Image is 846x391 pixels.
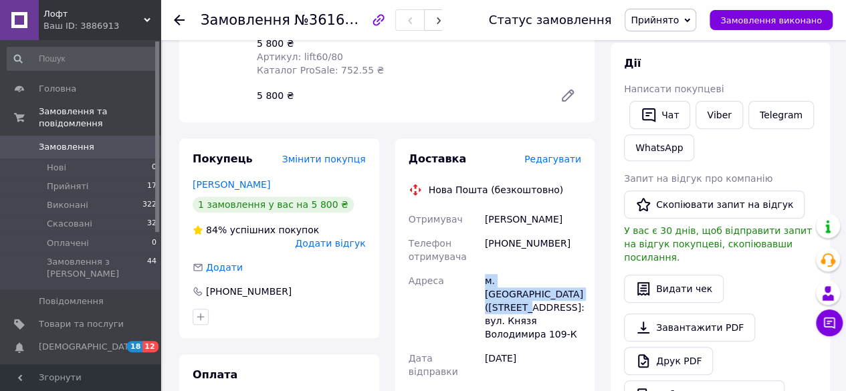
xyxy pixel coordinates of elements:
[193,223,319,237] div: успішних покупок
[39,341,138,353] span: [DEMOGRAPHIC_DATA]
[43,8,144,20] span: Лофт
[624,84,724,94] span: Написати покупцеві
[206,225,227,235] span: 84%
[482,231,584,269] div: [PHONE_NUMBER]
[193,179,270,190] a: [PERSON_NAME]
[710,10,833,30] button: Замовлення виконано
[7,47,158,71] input: Пошук
[720,15,822,25] span: Замовлення виконано
[47,162,66,174] span: Нові
[174,13,185,27] div: Повернутися назад
[631,15,679,25] span: Прийнято
[409,275,444,286] span: Адреса
[409,214,463,225] span: Отримувач
[147,180,156,192] span: 17
[489,13,612,27] div: Статус замовлення
[257,65,384,76] span: Каталог ProSale: 752.55 ₴
[294,11,389,28] span: №361641048
[47,199,88,211] span: Виконані
[482,346,584,384] div: [DATE]
[624,173,772,184] span: Запит на відгук про компанію
[47,218,92,230] span: Скасовані
[193,197,354,213] div: 1 замовлення у вас на 5 800 ₴
[142,199,156,211] span: 322
[624,275,724,303] button: Видати чек
[624,57,641,70] span: Дії
[142,341,158,352] span: 12
[205,285,293,298] div: [PHONE_NUMBER]
[524,154,581,164] span: Редагувати
[201,12,290,28] span: Замовлення
[282,154,366,164] span: Змінити покупця
[624,313,755,342] a: Завантажити PDF
[624,225,812,263] span: У вас є 30 днів, щоб відправити запит на відгук покупцеві, скопіювавши посилання.
[629,101,690,129] button: Чат
[47,180,88,192] span: Прийняті
[39,318,124,330] span: Товари та послуги
[482,207,584,231] div: [PERSON_NAME]
[409,353,458,377] span: Дата відправки
[696,101,742,129] a: Viber
[554,82,581,109] a: Редагувати
[257,51,343,62] span: Артикул: lift60/80
[624,190,805,219] button: Скопіювати запит на відгук
[482,269,584,346] div: м. [GEOGRAPHIC_DATA] ([STREET_ADDRESS]: вул. Князя Володимира 109-К
[127,341,142,352] span: 18
[624,347,713,375] a: Друк PDF
[748,101,814,129] a: Telegram
[206,262,243,273] span: Додати
[193,152,253,165] span: Покупець
[193,368,237,381] span: Оплата
[152,237,156,249] span: 0
[816,309,843,336] button: Чат з покупцем
[152,162,156,174] span: 0
[47,256,147,280] span: Замовлення з [PERSON_NAME]
[39,295,104,307] span: Повідомлення
[295,238,365,249] span: Додати відгук
[47,237,89,249] span: Оплачені
[39,106,161,130] span: Замовлення та повідомлення
[39,83,76,95] span: Головна
[425,183,567,197] div: Нова Пошта (безкоштовно)
[257,37,414,50] div: 5 800 ₴
[39,141,94,153] span: Замовлення
[409,238,467,262] span: Телефон отримувача
[147,256,156,280] span: 44
[43,20,161,32] div: Ваш ID: 3886913
[409,152,467,165] span: Доставка
[251,86,549,105] div: 5 800 ₴
[147,218,156,230] span: 32
[624,134,694,161] a: WhatsApp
